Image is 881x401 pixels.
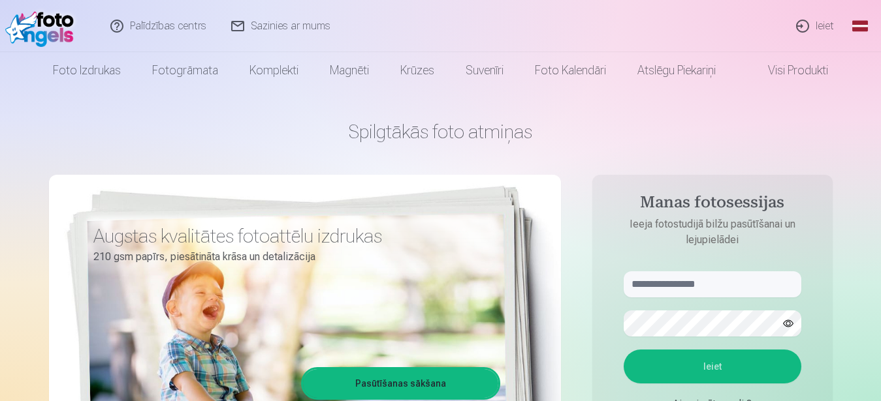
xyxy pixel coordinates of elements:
a: Magnēti [314,52,385,89]
a: Foto izdrukas [37,52,136,89]
h4: Manas fotosessijas [611,193,814,216]
img: /fa1 [5,5,80,47]
a: Foto kalendāri [519,52,622,89]
a: Komplekti [234,52,314,89]
a: Pasūtīšanas sākšana [303,369,498,398]
a: Suvenīri [450,52,519,89]
a: Atslēgu piekariņi [622,52,731,89]
a: Krūzes [385,52,450,89]
h3: Augstas kvalitātes fotoattēlu izdrukas [93,224,490,248]
a: Visi produkti [731,52,844,89]
p: Ieeja fotostudijā bilžu pasūtīšanai un lejupielādei [611,216,814,248]
p: 210 gsm papīrs, piesātināta krāsa un detalizācija [93,248,490,266]
h1: Spilgtākās foto atmiņas [49,120,833,143]
a: Fotogrāmata [136,52,234,89]
button: Ieiet [624,349,801,383]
